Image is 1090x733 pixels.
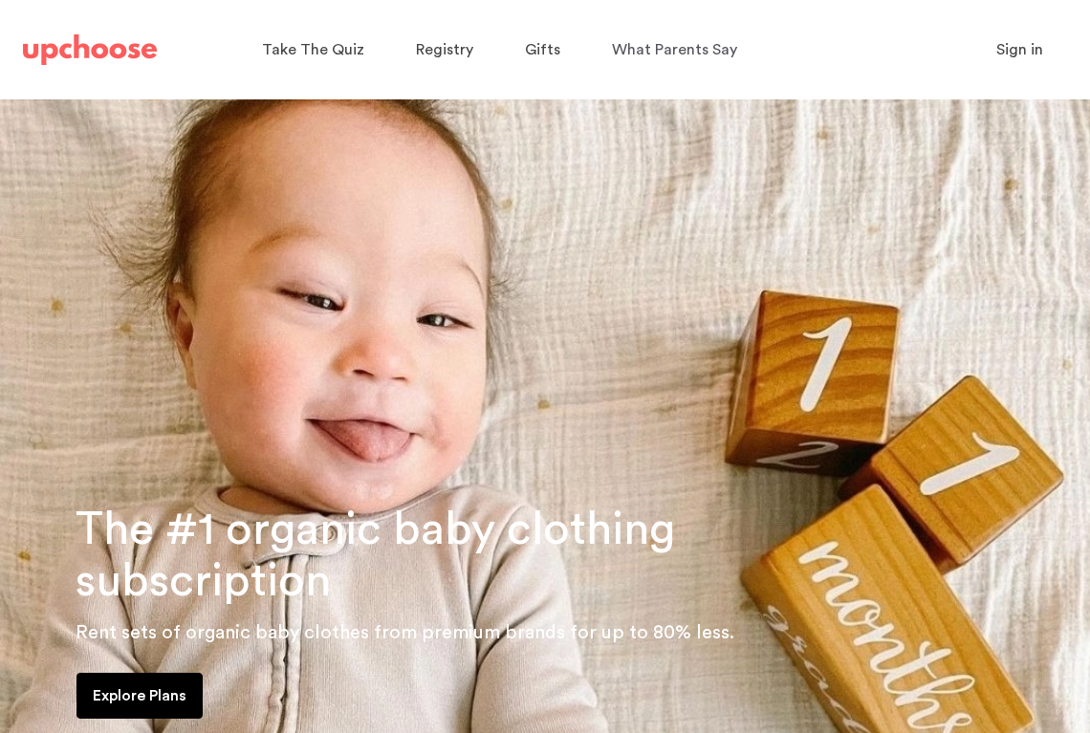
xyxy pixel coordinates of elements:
span: Registry [416,42,473,57]
a: Gifts [525,32,566,69]
p: Explore Plans [93,684,186,707]
a: Explore Plans [76,673,203,719]
p: Rent sets of organic baby clothes from premium brands for up to 80% less. [76,617,1067,648]
a: UpChoose [23,31,157,70]
span: Take The Quiz [262,42,364,57]
span: Gifts [525,42,560,57]
a: What Parents Say [612,32,743,69]
span: The #1 organic baby clothing subscription [76,507,675,604]
span: What Parents Say [612,42,737,57]
a: Registry [416,32,479,69]
span: Sign in [996,42,1043,57]
a: Take The Quiz [262,32,370,69]
button: Sign in [972,31,1067,69]
img: UpChoose [23,34,157,65]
